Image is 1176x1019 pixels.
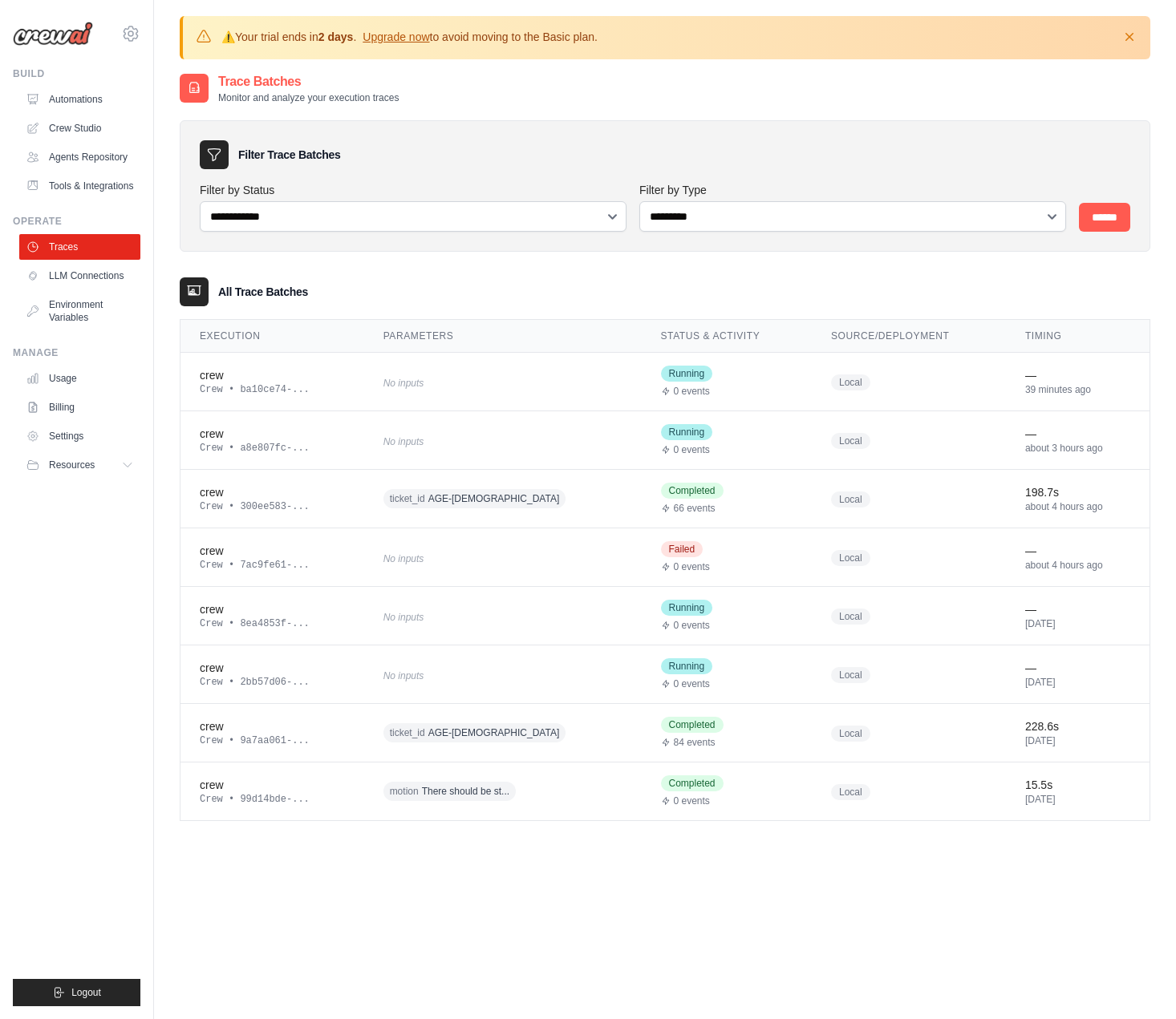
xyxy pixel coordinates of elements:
[383,547,622,568] div: No inputs
[200,660,345,676] div: crew
[180,411,1150,470] tr: View details for crew execution
[200,718,345,734] div: crew
[383,721,622,746] div: ticket_id: AGE-7
[19,452,140,478] button: Resources
[180,353,1150,411] tr: View details for crew execution
[19,115,140,141] a: Crew Studio
[383,779,622,804] div: motion: There should be strict laws that regulates LLMs
[831,550,870,566] span: Local
[383,430,622,451] div: No inputs
[642,320,812,353] th: Status & Activity
[661,366,713,382] span: Running
[221,30,235,43] strong: ⚠️
[318,30,354,43] strong: 2 days
[13,979,140,1006] button: Logout
[19,423,140,449] a: Settings
[1025,484,1130,500] div: 198.7s
[383,553,424,564] span: No inputs
[1025,718,1130,734] div: 228.6s
[661,717,724,733] span: Completed
[831,433,870,449] span: Local
[200,500,345,513] div: Crew • 300ee583-...
[674,560,710,573] span: 0 events
[19,87,140,112] a: Automations
[812,320,1006,353] th: Source/Deployment
[19,394,140,420] a: Billing
[1025,777,1130,793] div: 15.5s
[674,795,710,807] span: 0 events
[661,600,713,616] span: Running
[1025,442,1130,455] div: about 3 hours ago
[661,775,724,791] span: Completed
[390,726,425,739] span: ticket_id
[238,147,340,163] h3: Filter Trace Batches
[639,182,1066,198] label: Filter by Type
[49,459,95,471] span: Resources
[831,374,870,390] span: Local
[200,734,345,747] div: Crew • 9a7aa061-...
[383,487,622,512] div: ticket_id: AGE-9
[390,492,425,505] span: ticket_id
[200,617,345,630] div: Crew • 8ea4853f-...
[831,784,870,800] span: Local
[19,292,140,330] a: Environment Variables
[831,491,870,507] span: Local
[831,726,870,742] span: Local
[200,442,345,455] div: Crew • a8e807fc-...
[1025,559,1130,572] div: about 4 hours ago
[180,704,1150,762] tr: View details for crew execution
[13,215,140,228] div: Operate
[19,366,140,391] a: Usage
[1025,601,1130,617] div: —
[19,144,140,170] a: Agents Repository
[19,173,140,199] a: Tools & Integrations
[200,426,345,442] div: crew
[422,785,509,798] span: There should be st...
[383,664,622,685] div: No inputs
[221,29,598,45] p: Your trial ends in . to avoid moving to the Basic plan.
[383,436,424,447] span: No inputs
[674,443,710,456] span: 0 events
[383,371,622,393] div: No inputs
[1025,383,1130,396] div: 39 minutes ago
[428,492,560,505] span: AGE-[DEMOGRAPHIC_DATA]
[661,483,724,499] span: Completed
[1025,617,1130,630] div: [DATE]
[383,670,424,681] span: No inputs
[218,91,399,104] p: Monitor and analyze your execution traces
[674,502,716,515] span: 66 events
[71,986,101,999] span: Logout
[180,320,364,353] th: Execution
[1025,543,1130,559] div: —
[661,541,704,557] span: Failed
[1025,676,1130,689] div: [DATE]
[1006,320,1150,353] th: Timing
[661,424,713,440] span: Running
[674,736,716,749] span: 84 events
[218,284,308,300] h3: All Trace Batches
[218,72,399,91] h2: Trace Batches
[200,367,345,383] div: crew
[674,677,710,690] span: 0 events
[383,612,424,623] span: No inputs
[1025,367,1130,383] div: —
[1025,660,1130,676] div: —
[1025,793,1130,806] div: [DATE]
[383,605,622,627] div: No inputs
[661,658,713,674] span: Running
[19,263,140,289] a: LLM Connections
[19,234,140,260] a: Traces
[831,667,870,683] span: Local
[200,383,345,396] div: Crew • ba10ce74-...
[200,182,627,198] label: Filter by Status
[674,619,710,632] span: 0 events
[200,484,345,500] div: crew
[364,320,642,353] th: Parameters
[180,528,1150,587] tr: View details for crew execution
[180,762,1150,821] tr: View details for crew execution
[200,559,345,572] div: Crew • 7ac9fe61-...
[200,676,345,689] div: Crew • 2bb57d06-...
[390,785,419,798] span: motion
[383,378,424,389] span: No inputs
[1025,500,1130,513] div: about 4 hours ago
